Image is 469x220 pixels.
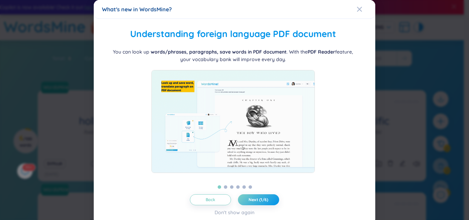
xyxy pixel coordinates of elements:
div: What's new in WordsMine? [102,5,367,13]
button: 4 [236,185,240,189]
span: Back [206,197,216,202]
h2: Understanding foreign language PDF document [102,27,364,41]
button: 5 [242,185,246,189]
button: 2 [224,185,227,189]
button: 3 [230,185,233,189]
b: words/phrases, paragraphs, save words in PDF document [151,49,287,55]
span: Next (1/6) [249,197,268,202]
span: You can look up . With the feature, your vocabulary bank will improve every day. [113,49,353,62]
b: PDF Reader [308,49,335,55]
div: Don't show again [215,209,254,216]
button: Next (1/6) [238,194,279,205]
button: 1 [218,185,221,189]
button: 6 [249,185,252,189]
button: Back [190,194,231,205]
